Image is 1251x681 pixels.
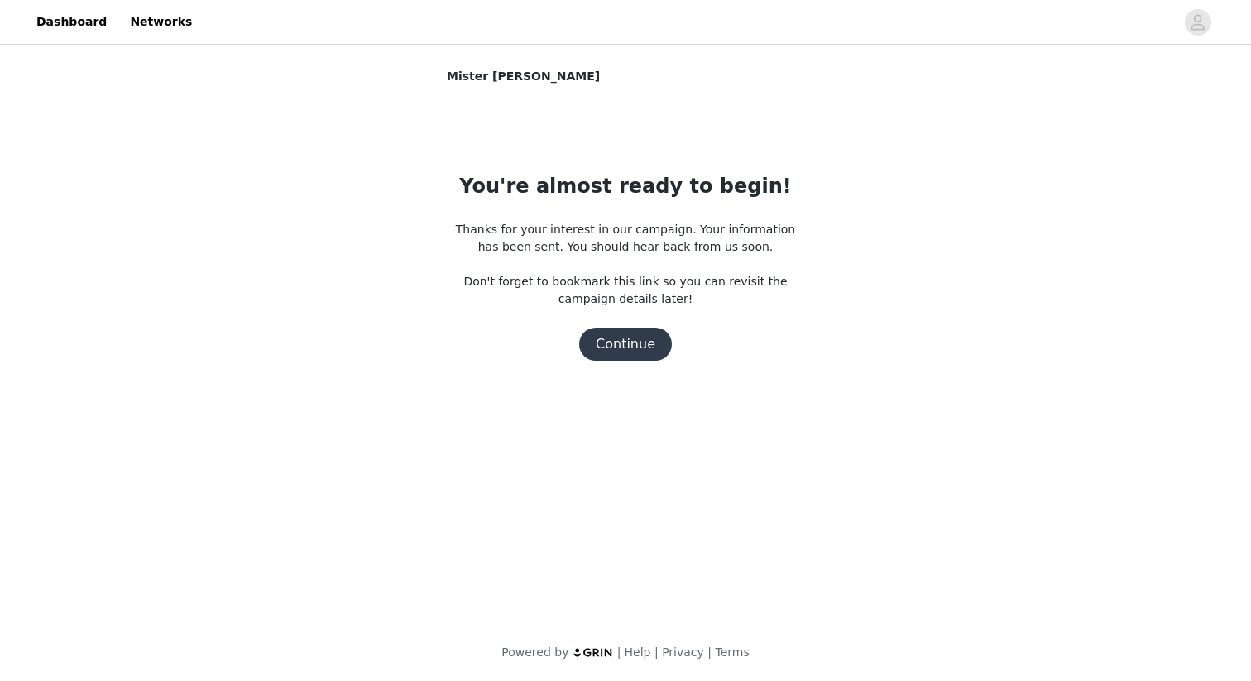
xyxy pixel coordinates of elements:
a: Dashboard [26,3,117,41]
span: Mister [PERSON_NAME] [447,68,600,85]
a: Help [625,645,651,659]
a: Terms [715,645,749,659]
a: Networks [120,3,202,41]
button: Continue [579,328,672,361]
h1: You're almost ready to begin! [459,171,791,201]
a: Privacy [662,645,704,659]
span: | [617,645,621,659]
span: | [707,645,712,659]
span: | [654,645,659,659]
p: Thanks for your interest in our campaign. Your information has been sent. You should hear back fr... [447,221,804,308]
img: logo [573,647,614,658]
div: avatar [1190,9,1205,36]
span: Powered by [501,645,568,659]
